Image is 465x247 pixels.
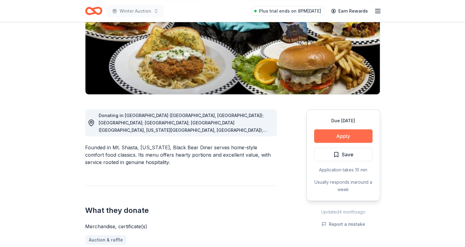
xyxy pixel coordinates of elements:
button: Apply [314,129,372,143]
span: Plus trial ends on 8PM[DATE] [259,7,321,15]
span: Save [342,151,353,159]
h2: What they donate [85,206,277,215]
div: Application takes 10 min [314,166,372,174]
div: Merchandise, certificate(s) [85,223,277,230]
a: Plus trial ends on 8PM[DATE] [250,6,325,16]
div: Due [DATE] [314,117,372,124]
a: Earn Rewards [327,6,372,17]
span: Winter Auction [120,7,151,15]
button: Report a mistake [321,221,365,228]
button: Save [314,148,372,161]
span: Donating in [GEOGRAPHIC_DATA] ([GEOGRAPHIC_DATA], [GEOGRAPHIC_DATA]); [GEOGRAPHIC_DATA]; [GEOGRAP... [99,113,271,221]
div: Usually responds in around a week [314,178,372,193]
button: Winter Auction [107,5,164,17]
a: Home [85,4,102,18]
div: Founded in Mt. Shasta, [US_STATE], Black Bear Diner serves home-style comfort food classics. Its ... [85,144,277,166]
a: Auction & raffle [85,235,127,245]
div: Updated 4 months ago [306,208,380,216]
